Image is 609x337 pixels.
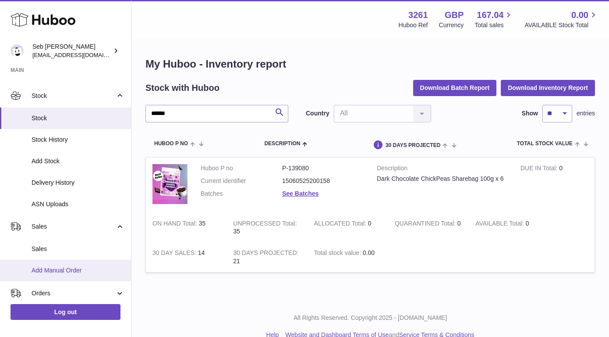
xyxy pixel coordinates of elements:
strong: DUE IN Total [520,165,559,174]
span: Description [264,141,300,147]
img: ecom@bravefoods.co.uk [11,44,24,57]
span: 167.04 [477,9,503,21]
span: AVAILABLE Stock Total [524,21,598,29]
span: Stock [32,92,115,100]
label: Country [306,109,329,118]
button: Download Inventory Report [501,80,595,96]
strong: ALLOCATED Total [314,220,368,229]
span: Stock [32,114,124,122]
label: Show [522,109,538,118]
span: Orders [32,289,115,298]
span: Delivery History [32,179,124,187]
span: 0.00 [571,9,588,21]
p: All Rights Reserved. Copyright 2025 - [DOMAIN_NAME] [138,314,602,322]
dt: Batches [201,190,282,198]
img: product image [152,164,188,204]
span: Huboo P no [154,141,188,147]
h2: Stock with Huboo [145,82,220,94]
span: Sales [32,245,124,253]
td: 21 [227,242,307,272]
span: Total stock value [517,141,573,147]
span: Stock History [32,136,124,144]
span: ASN Uploads [32,200,124,208]
span: 30 DAYS PROJECTED [386,143,441,148]
a: 167.04 Total sales [474,9,513,29]
strong: 30 DAY SALES [152,249,198,258]
strong: UNPROCESSED Total [233,220,297,229]
strong: Description [377,164,507,175]
strong: Total stock value [314,249,363,258]
span: [EMAIL_ADDRESS][DOMAIN_NAME] [32,51,129,58]
div: Huboo Ref [399,21,428,29]
span: entries [577,109,595,118]
span: 0.00 [363,249,375,256]
strong: AVAILABLE Total [475,220,525,229]
td: 0 [308,213,388,243]
a: See Batches [282,190,319,197]
div: Dark Chocolate ChickPeas Sharebag 100g x 6 [377,175,507,183]
strong: ON HAND Total [152,220,199,229]
span: Add Manual Order [32,266,124,275]
span: Add Stock [32,157,124,165]
td: 0 [469,213,549,243]
span: Total sales [474,21,513,29]
strong: 3261 [408,9,428,21]
a: 0.00 AVAILABLE Stock Total [524,9,598,29]
strong: 30 DAYS PROJECTED [233,249,298,258]
button: Download Batch Report [413,80,497,96]
a: Log out [11,304,120,320]
dd: 15060525200158 [282,177,364,185]
strong: QUARANTINED Total [395,220,457,229]
td: 35 [227,213,307,243]
dt: Current identifier [201,177,282,185]
h1: My Huboo - Inventory report [145,57,595,71]
td: 14 [146,242,227,272]
dt: Huboo P no [201,164,282,172]
dd: P-139080 [282,164,364,172]
td: 0 [514,158,595,213]
td: 35 [146,213,227,243]
div: Currency [439,21,464,29]
div: Seb [PERSON_NAME] [32,43,111,59]
span: Sales [32,222,115,231]
span: 0 [457,220,461,227]
strong: GBP [445,9,464,21]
